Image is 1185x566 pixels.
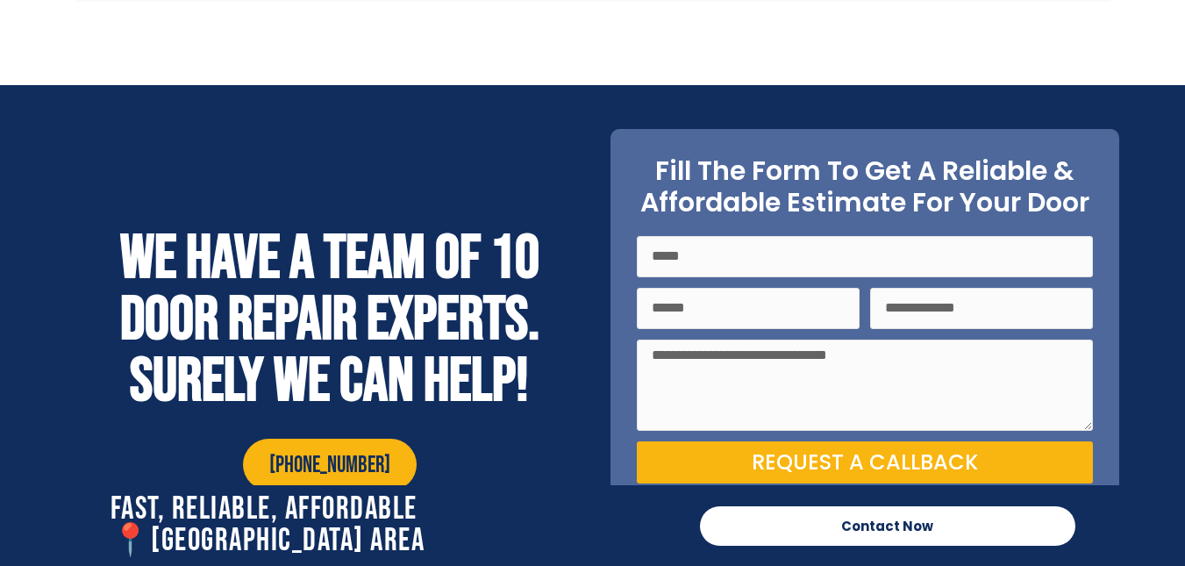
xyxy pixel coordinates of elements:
form: On Point Locksmith [637,236,1093,494]
span: Contact Now [841,519,933,533]
a: Contact Now [700,506,1075,546]
h2: Fast, Reliable, Affordable 📍[GEOGRAPHIC_DATA] Area [111,494,682,557]
span: Request a Callback [752,452,978,473]
a: [PHONE_NUMBER] [243,439,417,491]
h2: WE HAVE A TEAM OF 10 DOOR REPAIR EXPERTS. SURELY WE CAN HELP! [75,228,584,412]
h2: Fill The Form To Get A Reliable & Affordable Estimate For Your Door [637,155,1093,219]
button: Request a Callback [637,441,1093,484]
span: [PHONE_NUMBER] [269,452,390,480]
